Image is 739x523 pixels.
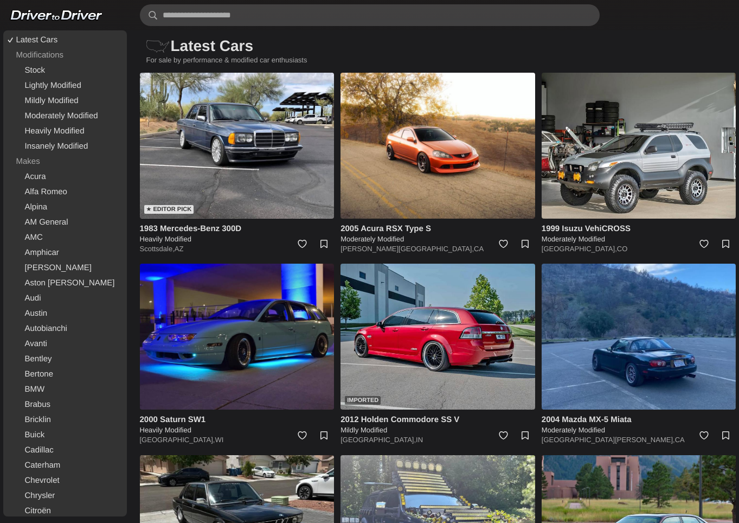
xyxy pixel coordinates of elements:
h4: 1983 Mercedes-Benz 300D [140,223,335,234]
a: 2004 Mazda MX-5 Miata Moderately Modified [542,414,736,435]
div: Modifications [5,48,125,63]
a: [PERSON_NAME][GEOGRAPHIC_DATA], [340,245,474,253]
a: Stock [5,63,125,78]
a: [GEOGRAPHIC_DATA][PERSON_NAME], [542,436,675,444]
a: 2000 Saturn SW1 Heavily Modified [140,414,335,435]
a: CA [675,436,685,444]
a: [GEOGRAPHIC_DATA], [340,436,416,444]
a: 2012 Holden Commodore SS V Mildly Modified [340,414,535,435]
a: Audi [5,291,125,306]
a: Imported [340,264,535,410]
a: Alfa Romeo [5,184,125,200]
h4: 2000 Saturn SW1 [140,414,335,425]
a: AMC [5,230,125,245]
div: ★ Editor Pick [144,205,194,214]
h5: Heavily Modified [140,234,335,244]
a: Moderately Modified [5,109,125,124]
a: 2005 Acura RSX Type S Moderately Modified [340,223,535,244]
a: Latest Cars [5,33,125,48]
h4: 1999 Isuzu VehiCROSS [542,223,736,234]
a: Insanely Modified [5,139,125,154]
a: Aston [PERSON_NAME] [5,276,125,291]
a: Chevrolet [5,473,125,488]
a: [GEOGRAPHIC_DATA], [542,245,617,253]
a: AZ [175,245,184,253]
p: For sale by performance & modified car enthusiasts [140,55,736,73]
a: Avanti [5,336,125,352]
a: BMW [5,382,125,397]
h5: Moderately Modified [340,234,535,244]
a: Caterham [5,458,125,473]
div: Makes [5,154,125,169]
div: Imported [345,396,381,405]
a: Austin [5,306,125,321]
a: Citroën [5,503,125,519]
a: Bertone [5,367,125,382]
h5: Heavily Modified [140,425,335,435]
img: scanner-usa-js.svg [146,40,169,53]
a: WI [215,436,223,444]
a: Autobianchi [5,321,125,336]
a: Heavily Modified [5,124,125,139]
h4: 2004 Mazda MX-5 Miata [542,414,736,425]
a: Bricklin [5,412,125,428]
a: 1983 Mercedes-Benz 300D Heavily Modified [140,223,335,244]
h4: 2005 Acura RSX Type S [340,223,535,234]
h4: 2012 Holden Commodore SS V [340,414,535,425]
img: 2000 Saturn SW1 for sale [140,264,335,410]
a: ★ Editor Pick [140,73,335,219]
a: IN [416,436,423,444]
a: Chrysler [5,488,125,503]
a: Alpina [5,200,125,215]
img: 1999 Isuzu VehiCROSS for sale [542,73,736,219]
a: Acura [5,169,125,184]
a: CA [474,245,484,253]
h1: Latest Cars [140,30,725,62]
a: Lightly Modified [5,78,125,93]
a: [GEOGRAPHIC_DATA], [140,436,215,444]
h5: Moderately Modified [542,425,736,435]
a: Brabus [5,397,125,412]
a: CO [617,245,628,253]
a: Amphicar [5,245,125,260]
a: Cadillac [5,443,125,458]
a: AM General [5,215,125,230]
a: Scottsdale, [140,245,175,253]
a: Buick [5,428,125,443]
img: 1983 Mercedes-Benz 300D for sale [140,73,335,219]
h5: Moderately Modified [542,234,736,244]
img: 2012 Holden Commodore SS V for sale [340,264,535,410]
a: Mildly Modified [5,93,125,109]
h5: Mildly Modified [340,425,535,435]
a: Bentley [5,352,125,367]
a: [PERSON_NAME] [5,260,125,276]
img: 2004 Mazda MX-5 Miata for sale [542,264,736,410]
a: 1999 Isuzu VehiCROSS Moderately Modified [542,223,736,244]
img: 2005 Acura RSX Type S for sale [340,73,535,219]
